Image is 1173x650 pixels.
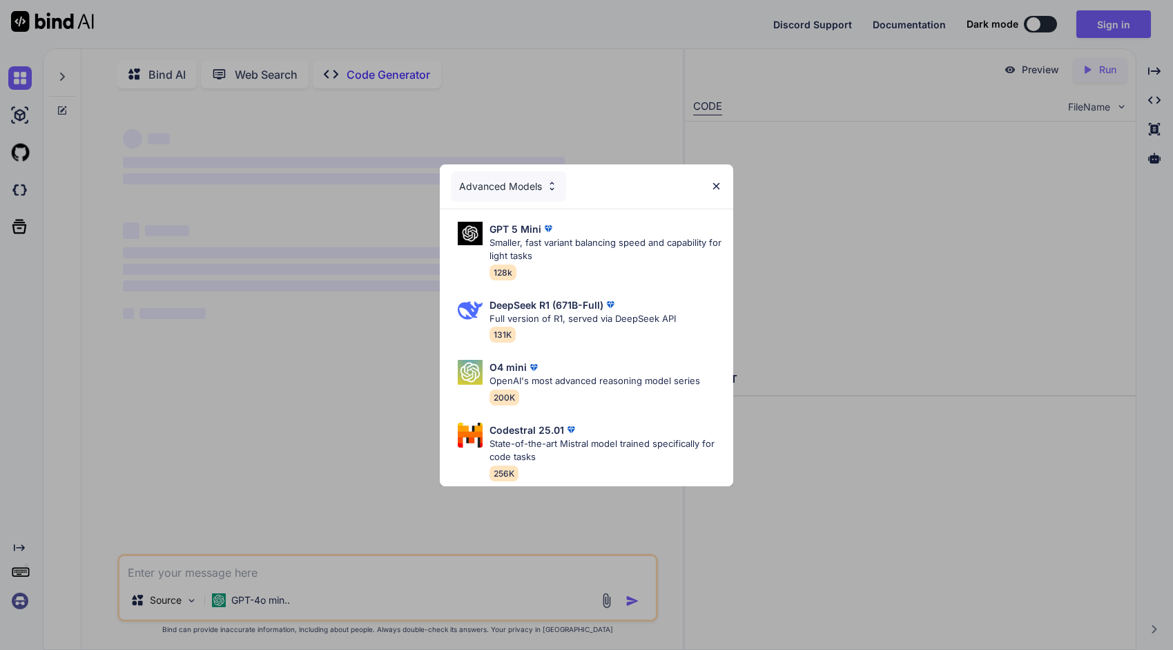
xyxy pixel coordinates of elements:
[489,374,700,388] p: OpenAI's most advanced reasoning model series
[489,360,527,374] p: O4 mini
[710,180,722,192] img: close
[489,298,603,312] p: DeepSeek R1 (671B-Full)
[527,361,541,374] img: premium
[489,222,541,236] p: GPT 5 Mini
[546,180,558,192] img: Pick Models
[489,312,676,326] p: Full version of R1, served via DeepSeek API
[489,423,564,437] p: Codestral 25.01
[564,423,578,437] img: premium
[489,327,516,343] span: 131K
[451,171,566,202] div: Advanced Models
[458,222,483,246] img: Pick Models
[458,423,483,448] img: Pick Models
[489,466,518,481] span: 256K
[489,236,722,263] p: Smaller, fast variant balancing speed and capability for light tasks
[541,222,555,236] img: premium
[489,437,722,464] p: State-of-the-art Mistral model trained specifically for code tasks
[603,298,617,312] img: premium
[458,298,483,323] img: Pick Models
[458,360,483,385] img: Pick Models
[489,390,519,405] span: 200K
[489,265,516,280] span: 128k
